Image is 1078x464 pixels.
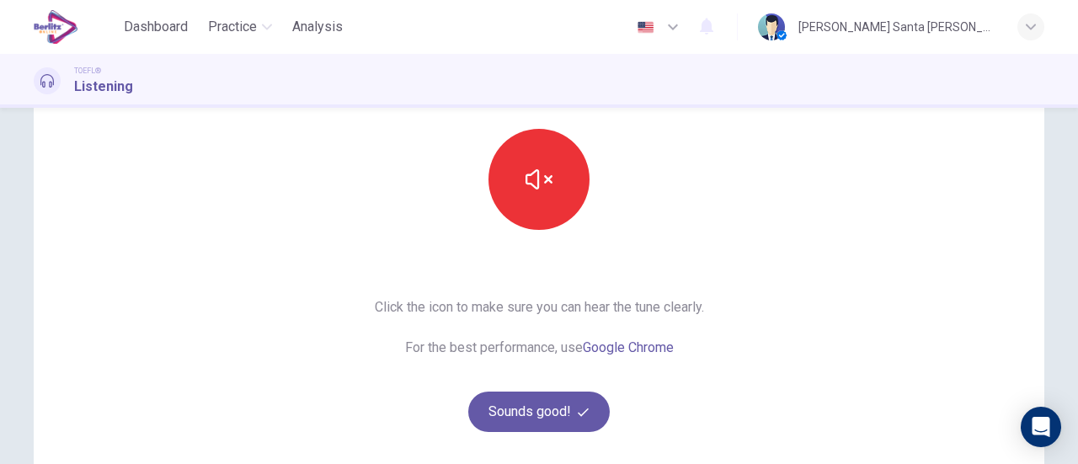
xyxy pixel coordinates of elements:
[798,17,997,37] div: [PERSON_NAME] Santa [PERSON_NAME]
[286,12,350,42] button: Analysis
[635,21,656,34] img: en
[375,338,704,358] span: For the best performance, use
[1021,407,1061,447] div: Open Intercom Messenger
[34,10,78,44] img: EduSynch logo
[208,17,257,37] span: Practice
[375,297,704,317] span: Click the icon to make sure you can hear the tune clearly.
[34,10,117,44] a: EduSynch logo
[201,12,279,42] button: Practice
[74,77,133,97] h1: Listening
[124,17,188,37] span: Dashboard
[468,392,610,432] button: Sounds good!
[74,65,101,77] span: TOEFL®
[117,12,195,42] button: Dashboard
[583,339,674,355] a: Google Chrome
[758,13,785,40] img: Profile picture
[292,17,343,37] span: Analysis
